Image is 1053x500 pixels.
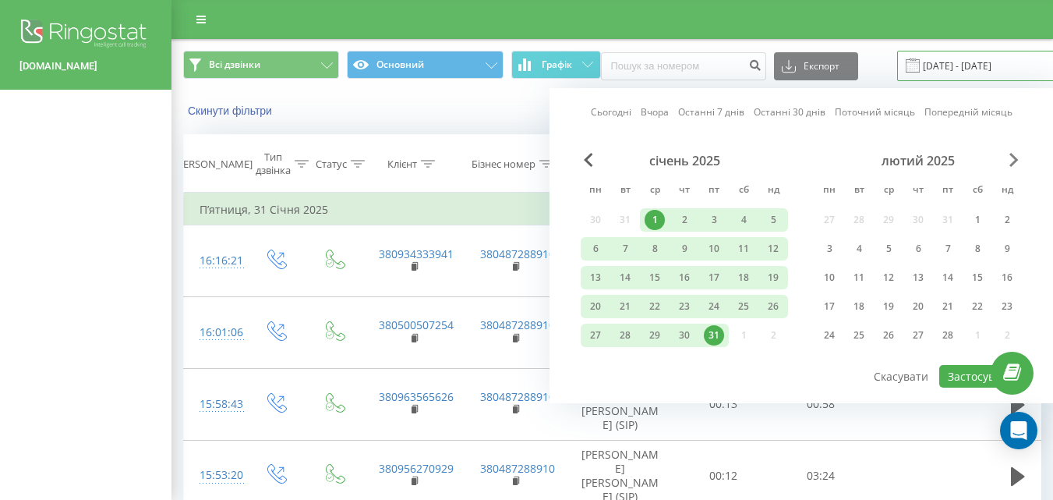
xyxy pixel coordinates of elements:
div: вт 18 лют 2025 р. [844,295,874,318]
div: Клієнт [387,158,417,171]
div: 20 [585,296,606,317]
div: 10 [704,239,724,259]
a: Сьогодні [591,105,631,119]
div: пн 17 лют 2025 р. [814,295,844,318]
div: 22 [967,296,988,317]
div: чт 2 січ 2025 р. [670,208,699,232]
div: 26 [763,296,783,317]
div: 18 [733,268,754,288]
div: нд 2 лют 2025 р. [992,208,1022,232]
div: пн 10 лют 2025 р. [814,266,844,289]
div: 16 [997,268,1017,288]
div: ср 5 лют 2025 р. [874,237,903,261]
div: сб 22 лют 2025 р. [963,295,992,318]
div: 16:01:06 [200,317,231,348]
div: 15 [645,268,665,288]
div: 7 [615,239,635,259]
div: чт 30 січ 2025 р. [670,324,699,347]
div: нд 16 лют 2025 р. [992,266,1022,289]
div: 25 [849,325,869,346]
div: чт 13 лют 2025 р. [903,266,933,289]
a: 380963565626 [379,389,454,404]
div: ср 1 січ 2025 р. [640,208,670,232]
div: 3 [819,239,839,259]
img: Ringostat logo [19,16,152,55]
div: сб 18 січ 2025 р. [729,266,758,289]
div: нд 23 лют 2025 р. [992,295,1022,318]
abbr: неділя [995,179,1019,203]
div: 11 [849,268,869,288]
div: пт 7 лют 2025 р. [933,237,963,261]
div: 2 [674,210,694,230]
div: ср 22 січ 2025 р. [640,295,670,318]
div: 6 [908,239,928,259]
div: вт 4 лют 2025 р. [844,237,874,261]
div: пт 24 січ 2025 р. [699,295,729,318]
abbr: понеділок [584,179,607,203]
div: чт 23 січ 2025 р. [670,295,699,318]
div: нд 9 лют 2025 р. [992,237,1022,261]
div: нд 5 січ 2025 р. [758,208,788,232]
div: 11 [733,239,754,259]
div: сб 8 лют 2025 р. [963,237,992,261]
div: 5 [878,239,899,259]
a: Вчора [641,105,669,119]
div: пн 27 січ 2025 р. [581,324,610,347]
div: вт 21 січ 2025 р. [610,295,640,318]
abbr: середа [643,179,666,203]
abbr: вівторок [613,179,637,203]
div: 21 [938,296,958,317]
span: Всі дзвінки [209,59,260,71]
a: Останні 30 днів [754,105,825,119]
div: сб 25 січ 2025 р. [729,295,758,318]
div: пт 3 січ 2025 р. [699,208,729,232]
div: 1 [645,210,665,230]
div: чт 20 лют 2025 р. [903,295,933,318]
div: 30 [674,325,694,346]
div: Тип дзвінка [256,151,291,177]
div: 15:53:20 [200,460,231,491]
div: 23 [674,296,694,317]
a: 380934333941 [379,246,454,261]
div: 29 [645,325,665,346]
div: 17 [819,296,839,317]
td: [PERSON_NAME] [PERSON_NAME] (SIP) [566,368,675,440]
div: 22 [645,296,665,317]
div: ср 19 лют 2025 р. [874,295,903,318]
button: Експорт [774,52,858,80]
div: [PERSON_NAME] [174,158,253,171]
a: 380956270929 [379,461,454,476]
div: лютий 2025 [814,153,1022,168]
button: Скинути фільтри [183,104,280,118]
div: вт 11 лют 2025 р. [844,266,874,289]
div: 7 [938,239,958,259]
a: 380487288910 [480,389,555,404]
div: пт 28 лют 2025 р. [933,324,963,347]
div: вт 7 січ 2025 р. [610,237,640,261]
div: 6 [585,239,606,259]
div: 19 [878,296,899,317]
div: 4 [733,210,754,230]
div: чт 6 лют 2025 р. [903,237,933,261]
div: 12 [763,239,783,259]
div: ср 26 лют 2025 р. [874,324,903,347]
div: пн 6 січ 2025 р. [581,237,610,261]
div: 17 [704,268,724,288]
div: чт 9 січ 2025 р. [670,237,699,261]
div: пт 31 січ 2025 р. [699,324,729,347]
abbr: п’ятниця [702,179,726,203]
button: Скасувати [865,365,937,388]
div: Бізнес номер [472,158,535,171]
div: січень 2025 [581,153,788,168]
div: 14 [938,268,958,288]
div: 19 [763,268,783,288]
span: Previous Month [584,153,593,167]
div: вт 14 січ 2025 р. [610,266,640,289]
div: чт 16 січ 2025 р. [670,266,699,289]
div: 10 [819,268,839,288]
td: 00:58 [772,368,870,440]
div: 3 [704,210,724,230]
div: пн 13 січ 2025 р. [581,266,610,289]
div: пт 17 січ 2025 р. [699,266,729,289]
div: 28 [938,325,958,346]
